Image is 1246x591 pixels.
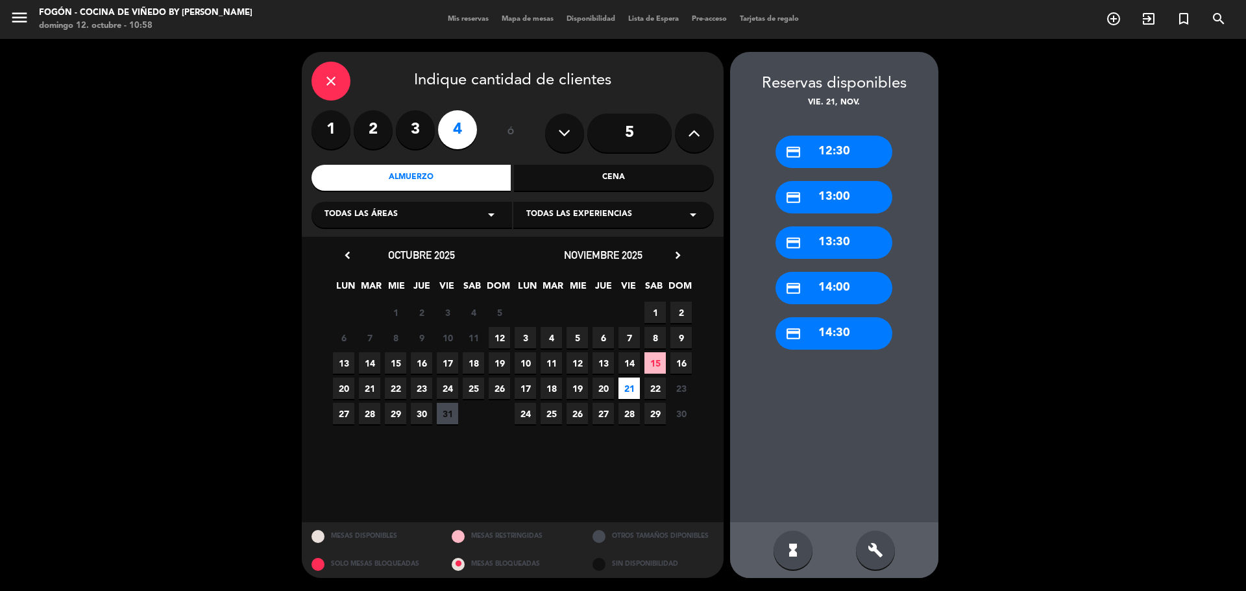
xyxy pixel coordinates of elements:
[39,6,252,19] div: Fogón - Cocina de viñedo by [PERSON_NAME]
[411,278,432,300] span: JUE
[333,352,354,374] span: 13
[354,110,393,149] label: 2
[541,327,562,348] span: 4
[583,550,724,578] div: SIN DISPONIBILIDAD
[333,327,354,348] span: 6
[324,208,398,221] span: Todas las áreas
[396,110,435,149] label: 3
[592,278,614,300] span: JUE
[515,352,536,374] span: 10
[385,278,407,300] span: MIE
[463,327,484,348] span: 11
[461,278,483,300] span: SAB
[411,352,432,374] span: 16
[776,136,892,168] div: 12:30
[868,542,883,558] i: build
[670,352,692,374] span: 16
[385,352,406,374] span: 15
[463,302,484,323] span: 4
[437,352,458,374] span: 17
[495,16,560,23] span: Mapa de mesas
[10,8,29,27] i: menu
[541,352,562,374] span: 11
[541,378,562,399] span: 18
[333,403,354,424] span: 27
[644,302,666,323] span: 1
[685,207,701,223] i: arrow_drop_down
[311,62,714,101] div: Indique cantidad de clientes
[618,352,640,374] span: 14
[436,278,458,300] span: VIE
[483,207,499,223] i: arrow_drop_down
[39,19,252,32] div: domingo 12. octubre - 10:58
[515,403,536,424] span: 24
[359,352,380,374] span: 14
[560,16,622,23] span: Disponibilidad
[517,278,538,300] span: LUN
[618,403,640,424] span: 28
[526,208,632,221] span: Todas las experiencias
[644,378,666,399] span: 22
[670,327,692,348] span: 9
[311,165,511,191] div: Almuerzo
[489,352,510,374] span: 19
[564,248,642,261] span: noviembre 2025
[411,327,432,348] span: 9
[685,16,733,23] span: Pre-acceso
[733,16,805,23] span: Tarjetas de regalo
[463,378,484,399] span: 25
[385,403,406,424] span: 29
[311,110,350,149] label: 1
[411,403,432,424] span: 30
[567,352,588,374] span: 12
[567,327,588,348] span: 5
[385,302,406,323] span: 1
[1141,11,1156,27] i: exit_to_app
[463,352,484,374] span: 18
[670,302,692,323] span: 2
[644,352,666,374] span: 15
[441,16,495,23] span: Mis reservas
[1106,11,1121,27] i: add_circle_outline
[730,71,938,97] div: Reservas disponibles
[442,550,583,578] div: MESAS BLOQUEADAS
[785,542,801,558] i: hourglass_full
[592,352,614,374] span: 13
[515,378,536,399] span: 17
[437,403,458,424] span: 31
[668,278,690,300] span: DOM
[670,378,692,399] span: 23
[490,110,532,156] div: ó
[487,278,508,300] span: DOM
[411,378,432,399] span: 23
[359,378,380,399] span: 21
[302,522,443,550] div: MESAS DISPONIBLES
[442,522,583,550] div: MESAS RESTRINGIDAS
[785,189,801,206] i: credit_card
[644,403,666,424] span: 29
[622,16,685,23] span: Lista de Espera
[489,378,510,399] span: 26
[730,97,938,110] div: vie. 21, nov.
[515,327,536,348] span: 3
[785,144,801,160] i: credit_card
[618,378,640,399] span: 21
[671,248,685,262] i: chevron_right
[359,403,380,424] span: 28
[388,248,455,261] span: octubre 2025
[542,278,563,300] span: MAR
[567,403,588,424] span: 26
[333,378,354,399] span: 20
[514,165,714,191] div: Cena
[592,327,614,348] span: 6
[785,326,801,342] i: credit_card
[437,327,458,348] span: 10
[643,278,665,300] span: SAB
[438,110,477,149] label: 4
[385,327,406,348] span: 8
[592,378,614,399] span: 20
[1176,11,1191,27] i: turned_in_not
[776,181,892,213] div: 13:00
[489,302,510,323] span: 5
[489,327,510,348] span: 12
